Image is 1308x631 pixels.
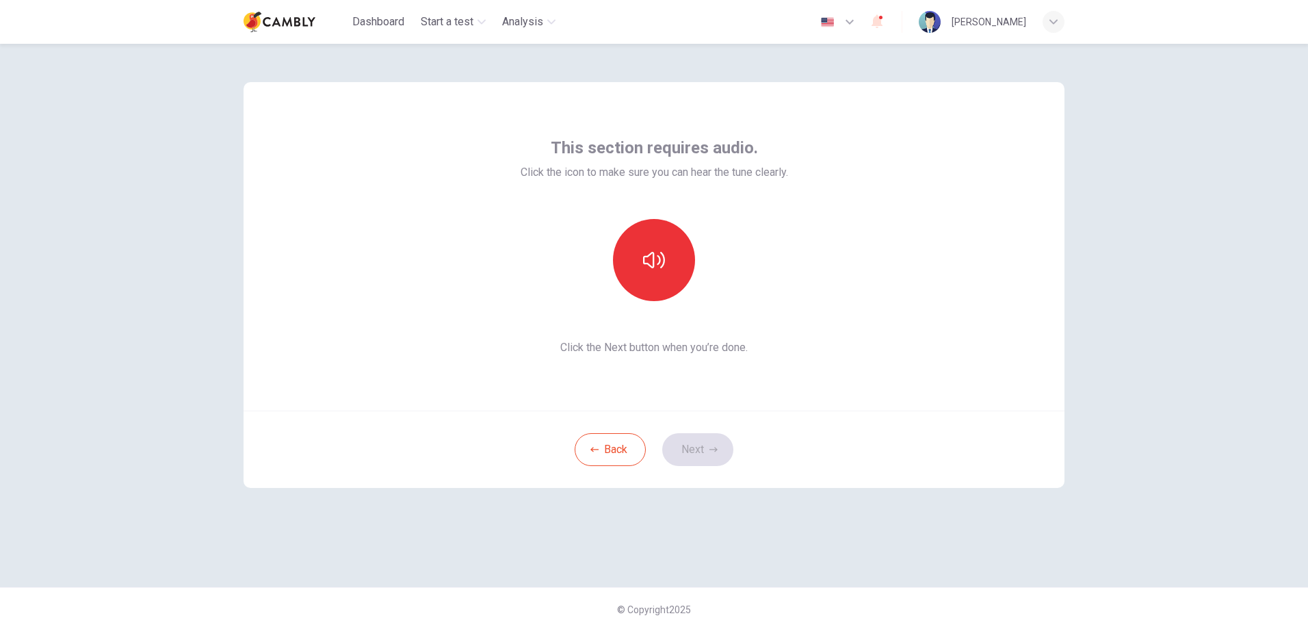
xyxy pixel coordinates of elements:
button: Back [575,433,646,466]
span: Click the Next button when you’re done. [521,339,788,356]
span: Click the icon to make sure you can hear the tune clearly. [521,164,788,181]
div: [PERSON_NAME] [952,14,1026,30]
button: Dashboard [347,10,410,34]
span: Analysis [502,14,543,30]
img: Profile picture [919,11,941,33]
span: This section requires audio. [551,137,758,159]
img: en [819,17,836,27]
img: Cambly logo [244,8,315,36]
button: Analysis [497,10,561,34]
span: Dashboard [352,14,404,30]
span: © Copyright 2025 [617,604,691,615]
a: Cambly logo [244,8,347,36]
button: Start a test [415,10,491,34]
span: Start a test [421,14,473,30]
